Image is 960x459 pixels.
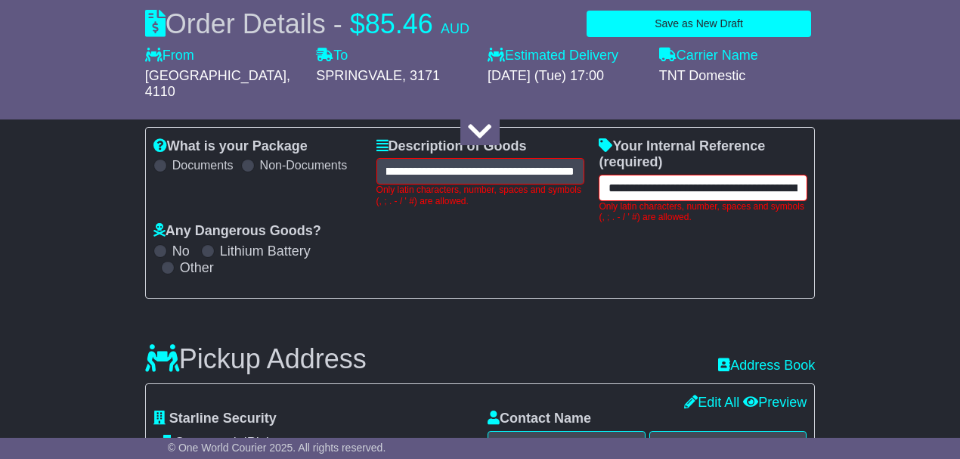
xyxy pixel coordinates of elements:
a: Address Book [718,358,815,374]
label: Contact Name [488,411,591,427]
label: Your Internal Reference (required) [599,138,807,171]
span: $ [350,8,365,39]
div: Only latin characters, number, spaces and symbols (, ; . - / ' #) are allowed. [599,201,807,223]
h3: Pickup Address [145,344,367,374]
div: Only latin characters, number, spaces and symbols (, ; . - / ' #) are allowed. [376,185,584,206]
label: Lithium Battery [220,243,311,260]
div: Pickup [153,435,472,451]
label: To [316,48,348,64]
div: [DATE] (Tue) 17:00 [488,68,644,85]
span: © One World Courier 2025. All rights reserved. [168,442,386,454]
span: Commercial [175,435,247,450]
span: [GEOGRAPHIC_DATA] [145,68,286,83]
a: Preview [743,395,807,410]
label: From [145,48,194,64]
span: AUD [441,21,469,36]
label: Documents [172,158,234,172]
label: Estimated Delivery [488,48,644,64]
span: SPRINGVALE [316,68,402,83]
span: Starline Security [169,411,277,426]
span: 85.46 [365,8,433,39]
label: Carrier Name [659,48,758,64]
div: TNT Domestic [659,68,816,85]
label: Description of Goods [376,138,527,155]
a: Edit All [684,395,739,410]
button: Save as New Draft [587,11,812,37]
label: Other [180,260,214,277]
label: What is your Package [153,138,308,155]
label: Non-Documents [260,158,348,172]
span: , 3171 [402,68,440,83]
label: No [172,243,190,260]
span: , 4110 [145,68,290,100]
label: Any Dangerous Goods? [153,223,321,240]
div: Order Details - [145,8,469,40]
